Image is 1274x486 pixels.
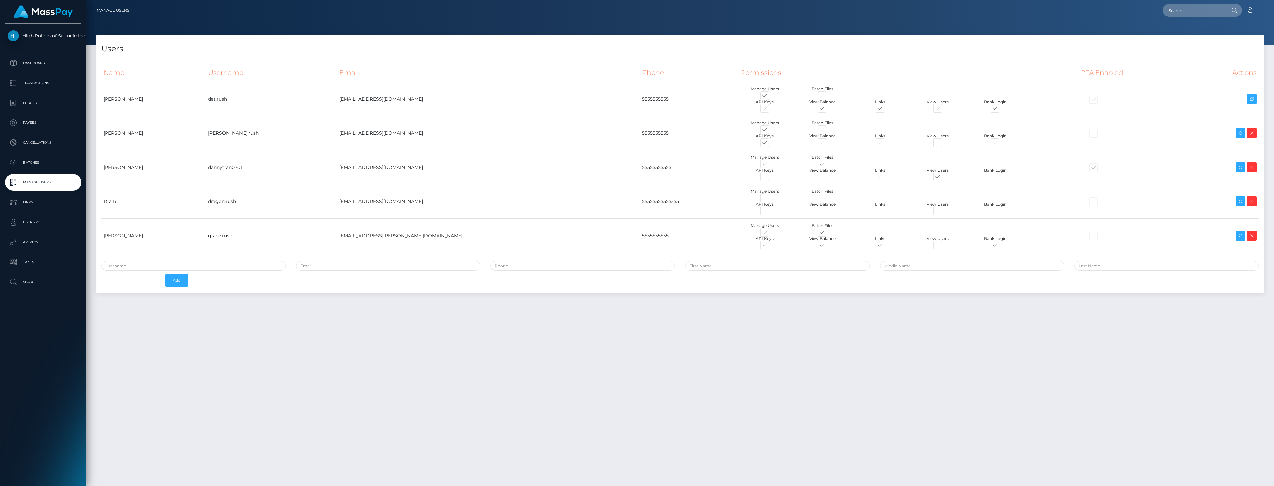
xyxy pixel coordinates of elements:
div: View Balance [794,167,851,173]
td: [PERSON_NAME].rush [206,116,337,150]
div: Bank Login [966,133,1024,139]
th: Phone [640,64,739,82]
td: [EMAIL_ADDRESS][DOMAIN_NAME] [337,82,640,116]
p: Dashboard [8,58,79,68]
div: Links [851,167,909,173]
input: Last Name [1074,261,1259,271]
div: API Keys [736,133,794,139]
img: MassPay Logo [14,5,73,18]
div: View Balance [794,236,851,242]
a: API Keys [5,234,81,250]
td: dannytran0701 [206,150,337,184]
div: Links [851,133,909,139]
div: Bank Login [966,236,1024,242]
p: Search [8,277,79,287]
div: Batch Files [794,223,851,229]
input: Username [101,261,286,271]
td: dat.rush [206,82,337,116]
div: API Keys [736,201,794,207]
p: Taxes [8,257,79,267]
img: High Rollers of St Lucie Inc [8,30,19,41]
div: View Users [909,167,966,173]
td: [EMAIL_ADDRESS][PERSON_NAME][DOMAIN_NAME] [337,219,640,253]
td: grace.rush [206,219,337,253]
td: [EMAIL_ADDRESS][DOMAIN_NAME] [337,116,640,150]
th: Username [206,64,337,82]
input: Email [296,261,481,271]
input: Middle Name [880,261,1065,271]
div: Manage Users [736,223,794,229]
a: Dashboard [5,55,81,71]
a: Search [5,274,81,290]
a: Manage Users [97,3,129,17]
th: Email [337,64,640,82]
td: [PERSON_NAME] [101,116,206,150]
div: Bank Login [966,99,1024,105]
div: View Balance [794,133,851,139]
div: View Users [909,133,966,139]
div: Manage Users [736,154,794,160]
div: Bank Login [966,167,1024,173]
th: 2FA Enabled [1079,64,1190,82]
div: View Users [909,201,966,207]
a: Payees [5,114,81,131]
p: Payees [8,118,79,128]
button: Add [165,274,188,287]
p: User Profile [8,217,79,227]
div: Links [851,201,909,207]
a: Links [5,194,81,211]
td: 55555555555555 [640,184,739,219]
a: Taxes [5,254,81,270]
a: Manage Users [5,174,81,191]
div: API Keys [736,99,794,105]
td: dragon.rush [206,184,337,219]
div: Links [851,236,909,242]
div: Batch Files [794,154,851,160]
th: Actions [1190,64,1259,82]
a: User Profile [5,214,81,231]
div: View Users [909,99,966,105]
td: 5555555555 [640,82,739,116]
div: Bank Login [966,201,1024,207]
td: 5555555555 [640,116,739,150]
p: Links [8,197,79,207]
td: [EMAIL_ADDRESS][DOMAIN_NAME] [337,150,640,184]
div: Manage Users [736,120,794,126]
div: Links [851,99,909,105]
th: Permissions [739,64,1079,82]
input: First Name [685,261,870,271]
a: Cancellations [5,134,81,151]
p: Manage Users [8,177,79,187]
div: API Keys [736,167,794,173]
span: High Rollers of St Lucie Inc [5,33,81,39]
td: [PERSON_NAME] [101,150,206,184]
input: Phone [490,261,675,271]
input: Search... [1163,4,1225,17]
th: Name [101,64,206,82]
a: Ledger [5,95,81,111]
a: Batches [5,154,81,171]
div: View Balance [794,201,851,207]
p: Cancellations [8,138,79,148]
p: Batches [8,158,79,168]
div: Batch Files [794,188,851,194]
td: [PERSON_NAME] [101,219,206,253]
p: API Keys [8,237,79,247]
div: View Users [909,236,966,242]
div: Manage Users [736,86,794,92]
div: View Balance [794,99,851,105]
td: Dra R [101,184,206,219]
p: Ledger [8,98,79,108]
p: Transactions [8,78,79,88]
td: 55555555555 [640,150,739,184]
a: Transactions [5,75,81,91]
div: Manage Users [736,188,794,194]
h4: Users [101,43,1259,55]
div: API Keys [736,236,794,242]
td: 5555555555 [640,219,739,253]
div: Batch Files [794,86,851,92]
td: [EMAIL_ADDRESS][DOMAIN_NAME] [337,184,640,219]
td: [PERSON_NAME] [101,82,206,116]
div: Batch Files [794,120,851,126]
